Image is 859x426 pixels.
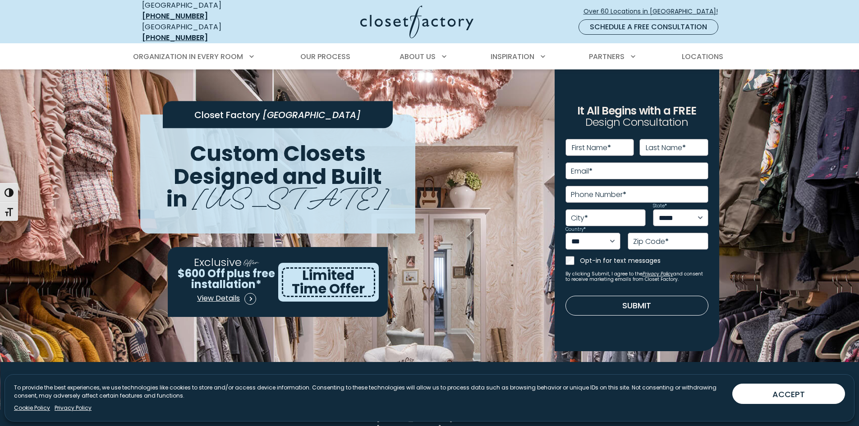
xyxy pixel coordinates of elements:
[178,266,225,280] span: $600 Off
[14,384,725,400] p: To provide the best experiences, we use technologies like cookies to store and/or access device i...
[643,270,673,277] a: Privacy Policy
[589,51,625,62] span: Partners
[243,256,259,267] span: Offer
[732,384,845,404] button: ACCEPT
[577,103,696,118] span: It All Begins with a FREE
[262,109,361,121] span: [GEOGRAPHIC_DATA]
[194,255,242,270] span: Exclusive
[682,51,723,62] span: Locations
[571,191,626,198] label: Phone Number
[127,44,733,69] nav: Primary Menu
[580,256,708,265] label: Opt-in for text messages
[190,138,366,169] span: Custom Closets
[142,11,208,21] a: [PHONE_NUMBER]
[491,51,534,62] span: Inspiration
[197,290,257,308] a: View Details
[571,215,588,222] label: City
[55,404,92,412] a: Privacy Policy
[142,32,208,43] a: [PHONE_NUMBER]
[300,51,350,62] span: Our Process
[653,204,667,208] label: State
[360,5,473,38] img: Closet Factory Logo
[583,4,726,19] a: Over 60 Locations in [GEOGRAPHIC_DATA]!
[583,7,725,16] span: Over 60 Locations in [GEOGRAPHIC_DATA]!
[565,296,708,316] button: Submit
[400,51,436,62] span: About Us
[14,404,50,412] a: Cookie Policy
[193,174,389,215] span: [US_STATE]
[633,238,669,245] label: Zip Code
[585,115,688,130] span: Design Consultation
[565,227,586,232] label: Country
[572,144,611,151] label: First Name
[646,144,686,151] label: Last Name
[579,19,718,35] a: Schedule a Free Consultation
[197,293,240,304] span: View Details
[166,161,382,214] span: Designed and Built in
[565,271,708,282] small: By clicking Submit, I agree to the and consent to receive marketing emails from Closet Factory.
[194,109,260,121] span: Closet Factory
[133,51,243,62] span: Organization in Every Room
[571,168,593,175] label: Email
[142,22,273,43] div: [GEOGRAPHIC_DATA]
[191,266,275,292] span: plus free installation*
[292,266,365,298] span: Limited Time Offer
